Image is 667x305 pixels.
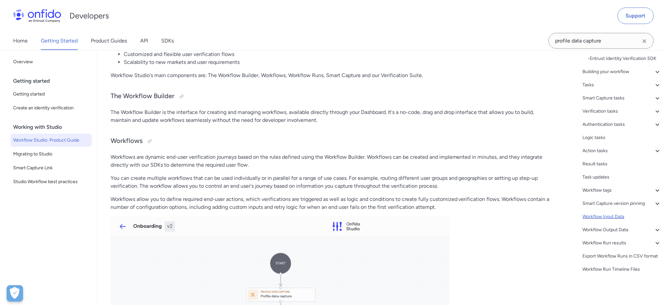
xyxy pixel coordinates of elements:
[111,136,555,147] h3: Workflows
[549,33,654,49] input: Onfido search input field
[111,153,555,169] p: Workflows are dynamic end-user verification journeys based on the rules defined using the Workflo...
[13,178,89,186] span: Studio Workflow best practices
[69,11,109,21] h1: Developers
[161,32,174,50] a: SDKs
[13,74,94,88] div: Getting started
[11,55,92,69] a: Overview
[111,195,555,211] p: Workflows allow you to define required end-user actions, which verifications are triggered as wel...
[583,200,662,208] a: Smart Capture version pinning
[11,88,92,101] a: Getting started
[588,55,662,63] a: -Entrust Identity Verification SDK
[140,32,148,50] a: API
[11,134,92,147] a: Workflow Studio: Product Guide
[618,8,654,24] a: Support
[13,150,89,158] span: Migrating to Studio
[583,147,662,155] a: Action tasks
[583,160,662,168] a: Result tasks
[583,213,662,221] a: Workflow Input Data
[583,173,662,181] a: Task updates
[583,94,662,102] a: Smart Capture tasks
[111,71,555,79] p: Workflow Studio's main components are: The Workflow Builder, Workflows, Workflow Runs, Smart Capt...
[13,9,61,22] img: Onfido Logo
[583,239,662,247] a: Workflow Run results
[13,90,89,98] span: Getting started
[124,58,555,66] li: Scalability to new markets and user requirements
[124,50,555,58] li: Customized and flexible user verification flows
[7,285,23,302] div: Cookie Preferences
[583,107,662,115] a: Verification tasks
[11,101,92,115] a: Create an identity verification
[13,136,89,144] span: Workflow Studio: Product Guide
[583,134,662,142] a: Logic tasks
[13,164,89,172] span: Smart Capture Link
[91,32,127,50] a: Product Guides
[41,32,78,50] a: Getting Started
[641,37,649,45] svg: Clear search field button
[583,81,662,89] a: Tasks
[111,174,555,190] p: You can create multiple workflows that can be used individually or in parallel for a range of use...
[583,121,662,128] a: Authentication tasks
[11,148,92,161] a: Migrating to Studio
[588,55,662,63] div: - Entrust Identity Verification SDK
[583,252,662,260] a: Export Workflow Runs in CSV format
[13,32,28,50] a: Home
[583,265,662,273] a: Workflow Run Timeline Files
[13,58,89,66] span: Overview
[13,104,89,112] span: Create an identity verification
[11,161,92,175] a: Smart Capture Link
[583,68,662,76] a: Building your workflow
[13,121,94,134] div: Working with Studio
[583,226,662,234] a: Workflow Output Data
[11,175,92,188] a: Studio Workflow best practices
[111,108,555,124] p: The Workflow Builder is the interface for creating and managing workflows, available directly thr...
[111,91,555,102] h3: The Workflow Builder
[583,186,662,194] a: Workflow tags
[7,285,23,302] button: Open Preferences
